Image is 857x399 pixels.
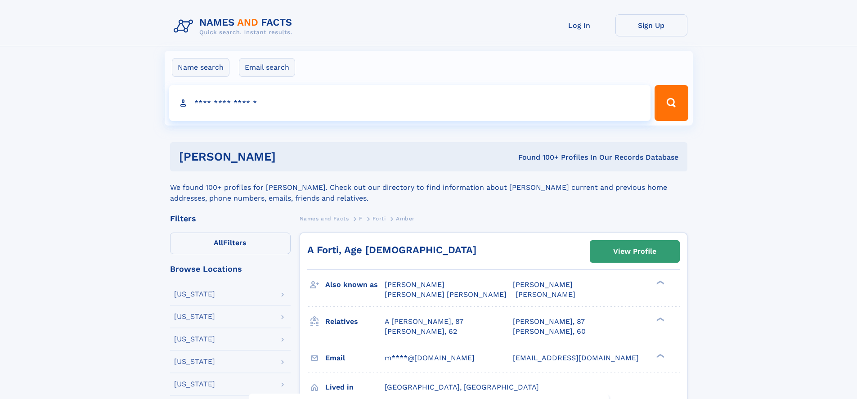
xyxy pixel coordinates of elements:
[174,291,215,298] div: [US_STATE]
[654,280,665,286] div: ❯
[172,58,229,77] label: Name search
[654,316,665,322] div: ❯
[307,244,476,256] a: A Forti, Age [DEMOGRAPHIC_DATA]
[396,215,415,222] span: Amber
[372,213,386,224] a: Forti
[385,317,463,327] a: A [PERSON_NAME], 87
[385,280,444,289] span: [PERSON_NAME]
[169,85,651,121] input: search input
[513,354,639,362] span: [EMAIL_ADDRESS][DOMAIN_NAME]
[170,14,300,39] img: Logo Names and Facts
[654,353,665,359] div: ❯
[359,213,363,224] a: F
[170,171,687,204] div: We found 100+ profiles for [PERSON_NAME]. Check out our directory to find information about [PERS...
[590,241,679,262] a: View Profile
[385,383,539,391] span: [GEOGRAPHIC_DATA], [GEOGRAPHIC_DATA]
[174,381,215,388] div: [US_STATE]
[513,280,573,289] span: [PERSON_NAME]
[613,241,656,262] div: View Profile
[170,233,291,254] label: Filters
[385,290,507,299] span: [PERSON_NAME] [PERSON_NAME]
[372,215,386,222] span: Forti
[513,327,586,336] a: [PERSON_NAME], 60
[179,151,397,162] h1: [PERSON_NAME]
[385,327,457,336] a: [PERSON_NAME], 62
[359,215,363,222] span: F
[325,314,385,329] h3: Relatives
[170,215,291,223] div: Filters
[300,213,349,224] a: Names and Facts
[214,238,223,247] span: All
[516,290,575,299] span: [PERSON_NAME]
[174,313,215,320] div: [US_STATE]
[397,152,678,162] div: Found 100+ Profiles In Our Records Database
[325,277,385,292] h3: Also known as
[543,14,615,36] a: Log In
[513,317,585,327] a: [PERSON_NAME], 87
[239,58,295,77] label: Email search
[170,265,291,273] div: Browse Locations
[655,85,688,121] button: Search Button
[174,358,215,365] div: [US_STATE]
[174,336,215,343] div: [US_STATE]
[325,380,385,395] h3: Lived in
[325,350,385,366] h3: Email
[615,14,687,36] a: Sign Up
